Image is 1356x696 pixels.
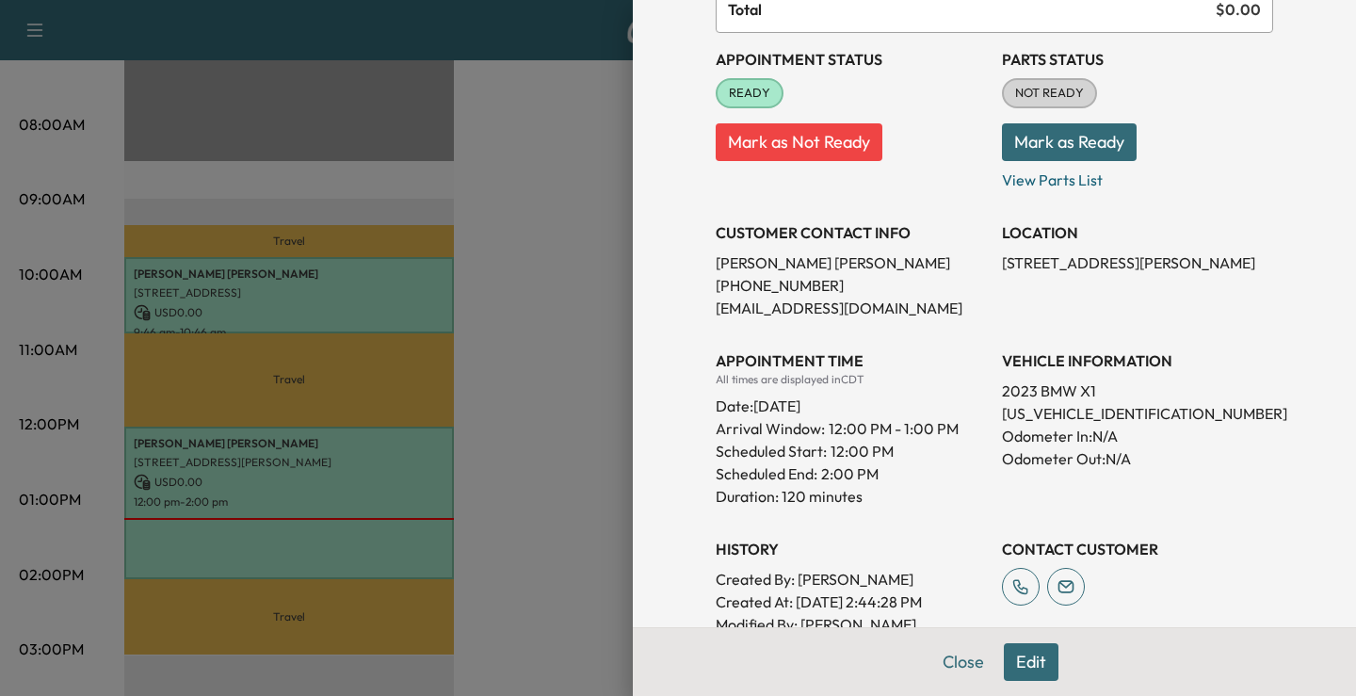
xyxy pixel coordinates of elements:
p: 12:00 PM [831,440,894,462]
button: Edit [1004,643,1058,681]
p: Odometer Out: N/A [1002,447,1273,470]
span: 12:00 PM - 1:00 PM [829,417,959,440]
p: [PERSON_NAME] [PERSON_NAME] [716,251,987,274]
button: Close [930,643,996,681]
p: [EMAIL_ADDRESS][DOMAIN_NAME] [716,297,987,319]
p: Created By : [PERSON_NAME] [716,568,987,591]
div: Date: [DATE] [716,387,987,417]
h3: LOCATION [1002,221,1273,244]
p: Modified By : [PERSON_NAME] [716,613,987,636]
p: [PHONE_NUMBER] [716,274,987,297]
p: Scheduled End: [716,462,817,485]
h3: APPOINTMENT TIME [716,349,987,372]
h3: History [716,538,987,560]
p: [US_VEHICLE_IDENTIFICATION_NUMBER] [1002,402,1273,425]
p: View Parts List [1002,161,1273,191]
h3: CONTACT CUSTOMER [1002,538,1273,560]
p: [STREET_ADDRESS][PERSON_NAME] [1002,251,1273,274]
button: Mark as Ready [1002,123,1137,161]
span: READY [718,84,782,103]
p: Duration: 120 minutes [716,485,987,508]
p: 2023 BMW X1 [1002,380,1273,402]
p: Scheduled Start: [716,440,827,462]
span: NOT READY [1004,84,1095,103]
p: Odometer In: N/A [1002,425,1273,447]
h3: CUSTOMER CONTACT INFO [716,221,987,244]
h3: Parts Status [1002,48,1273,71]
div: All times are displayed in CDT [716,372,987,387]
p: 2:00 PM [821,462,879,485]
p: Created At : [DATE] 2:44:28 PM [716,591,987,613]
h3: VEHICLE INFORMATION [1002,349,1273,372]
p: Arrival Window: [716,417,987,440]
h3: Appointment Status [716,48,987,71]
button: Mark as Not Ready [716,123,882,161]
